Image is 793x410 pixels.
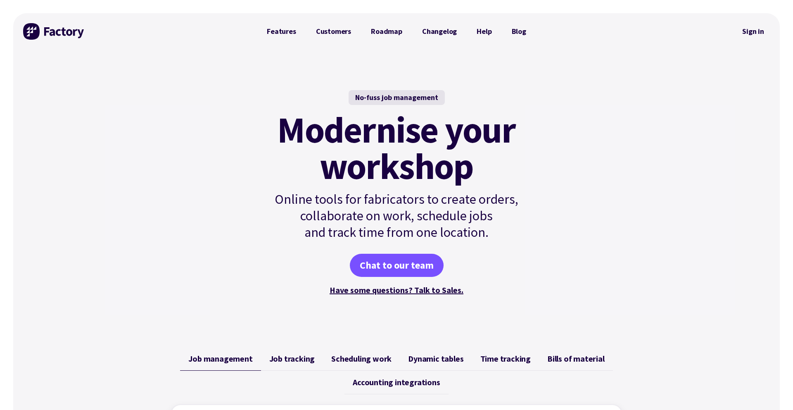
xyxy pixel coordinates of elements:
a: Blog [502,23,536,40]
span: Bills of material [547,354,605,364]
span: Accounting integrations [353,377,440,387]
span: Scheduling work [331,354,392,364]
div: No-fuss job management [349,90,445,105]
a: Changelog [412,23,467,40]
mark: Modernise your workshop [277,112,515,184]
span: Time tracking [480,354,531,364]
a: Chat to our team [350,254,444,277]
img: Factory [23,23,85,40]
nav: Primary Navigation [257,23,536,40]
p: Online tools for fabricators to create orders, collaborate on work, schedule jobs and track time ... [257,191,536,241]
a: Features [257,23,306,40]
a: Sign in [736,22,770,41]
a: Help [467,23,501,40]
a: Have some questions? Talk to Sales. [330,285,463,295]
iframe: Chat Widget [752,370,793,410]
span: Dynamic tables [408,354,463,364]
nav: Secondary Navigation [736,22,770,41]
a: Customers [306,23,361,40]
a: Roadmap [361,23,412,40]
span: Job tracking [269,354,315,364]
span: Job management [188,354,252,364]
